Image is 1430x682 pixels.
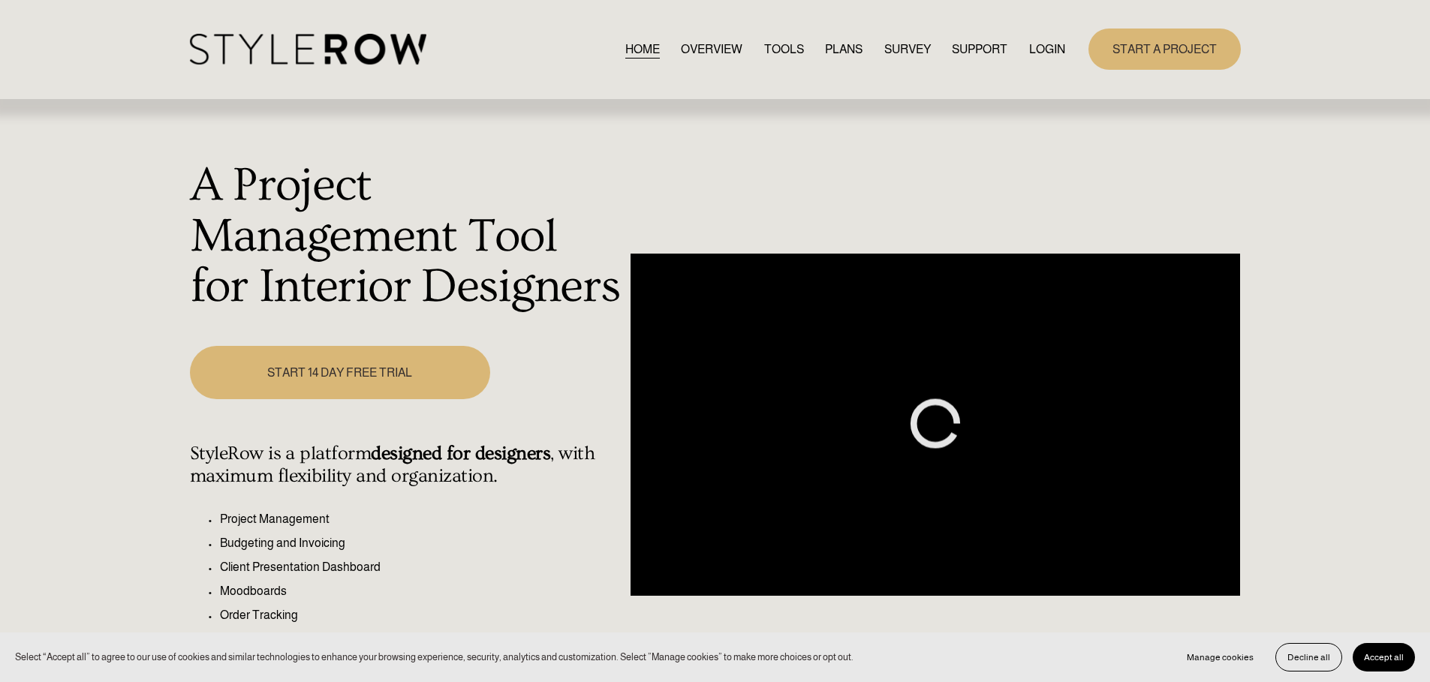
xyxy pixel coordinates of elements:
[220,582,623,600] p: Moodboards
[220,606,623,624] p: Order Tracking
[15,650,853,664] p: Select “Accept all” to agree to our use of cookies and similar technologies to enhance your brows...
[825,39,863,59] a: PLANS
[190,34,426,65] img: StyleRow
[220,510,623,528] p: Project Management
[190,443,623,488] h4: StyleRow is a platform , with maximum flexibility and organization.
[220,534,623,552] p: Budgeting and Invoicing
[1287,652,1330,662] span: Decline all
[681,39,742,59] a: OVERVIEW
[1176,643,1265,671] button: Manage cookies
[1364,652,1404,662] span: Accept all
[952,39,1007,59] a: folder dropdown
[1088,29,1241,70] a: START A PROJECT
[1353,643,1415,671] button: Accept all
[371,443,550,464] strong: designed for designers
[1187,652,1254,662] span: Manage cookies
[952,41,1007,59] span: SUPPORT
[190,346,490,399] a: START 14 DAY FREE TRIAL
[220,558,623,576] p: Client Presentation Dashboard
[1029,39,1065,59] a: LOGIN
[764,39,804,59] a: TOOLS
[625,39,660,59] a: HOME
[1275,643,1342,671] button: Decline all
[190,161,623,313] h1: A Project Management Tool for Interior Designers
[884,39,931,59] a: SURVEY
